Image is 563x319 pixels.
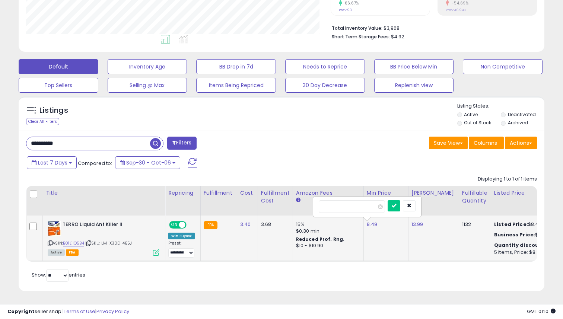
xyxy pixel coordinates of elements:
div: $8.39 [494,232,556,238]
button: Filters [167,137,196,150]
b: Short Term Storage Fees: [332,34,390,40]
div: $0.30 min [296,228,358,235]
button: Selling @ Max [108,78,187,93]
div: Listed Price [494,189,559,197]
div: Displaying 1 to 1 of 1 items [478,176,537,183]
a: 8.49 [367,221,378,228]
button: Last 7 Days [27,156,77,169]
img: 51nDDXAfmDL._SL40_.jpg [48,221,61,236]
h5: Listings [39,105,68,116]
button: Items Being Repriced [196,78,276,93]
span: Compared to: [78,160,112,167]
a: 13.99 [411,221,423,228]
small: 66.67% [342,0,359,6]
span: All listings currently available for purchase on Amazon [48,249,65,256]
span: OFF [185,222,197,228]
small: Amazon Fees. [296,197,300,204]
div: Cost [240,189,255,197]
div: Min Price [367,189,405,197]
div: : [494,242,556,249]
b: TERRO Liquid Ant Killer ll [63,221,153,230]
p: Listing States: [457,103,545,110]
span: $4.92 [391,33,404,40]
button: Non Competitive [463,59,543,74]
small: FBA [204,221,217,229]
b: Listed Price: [494,221,528,228]
div: Amazon Fees [296,189,360,197]
a: Terms of Use [64,308,95,315]
div: 15% [296,221,358,228]
span: FBA [66,249,79,256]
button: Actions [505,137,537,149]
div: Fulfillment Cost [261,189,290,205]
div: Repricing [168,189,197,197]
b: Total Inventory Value: [332,25,382,31]
div: $8.49 [494,221,556,228]
small: -54.69% [449,0,469,6]
button: 30 Day Decrease [285,78,365,93]
button: Default [19,59,98,74]
button: Save View [429,137,468,149]
label: Out of Stock [464,119,491,126]
b: Business Price: [494,231,535,238]
button: Sep-30 - Oct-06 [115,156,180,169]
span: Last 7 Days [38,159,67,166]
label: Active [464,111,478,118]
button: BB Price Below Min [374,59,454,74]
button: BB Drop in 7d [196,59,276,74]
div: Preset: [168,241,195,258]
div: 3.68 [261,221,287,228]
span: Show: entries [32,271,85,278]
div: ASIN: [48,221,159,255]
a: Privacy Policy [96,308,129,315]
span: | SKU: LM-X30D-4E5J [85,240,132,246]
span: ON [170,222,179,228]
small: Prev: 93 [339,8,352,12]
div: Title [46,189,162,197]
button: Columns [469,137,504,149]
div: Fulfillable Quantity [462,189,488,205]
span: Sep-30 - Oct-06 [126,159,171,166]
div: seller snap | | [7,308,129,315]
li: $3,968 [332,23,531,32]
div: Win BuyBox [168,233,195,239]
label: Archived [508,119,528,126]
div: Clear All Filters [26,118,59,125]
label: Deactivated [508,111,536,118]
div: 1132 [462,221,485,228]
div: Fulfillment [204,189,234,197]
div: [PERSON_NAME] [411,189,456,197]
a: B01L1IO5B4 [63,240,84,246]
strong: Copyright [7,308,35,315]
b: Quantity discounts [494,242,548,249]
a: 3.40 [240,221,251,228]
div: 5 Items, Price: $8.33 [494,249,556,256]
button: Needs to Reprice [285,59,365,74]
span: Columns [474,139,497,147]
span: 2025-10-14 01:10 GMT [527,308,556,315]
button: Top Sellers [19,78,98,93]
div: $10 - $10.90 [296,243,358,249]
small: Prev: 46.94% [446,8,466,12]
button: Replenish view [374,78,454,93]
b: Reduced Prof. Rng. [296,236,345,242]
button: Inventory Age [108,59,187,74]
